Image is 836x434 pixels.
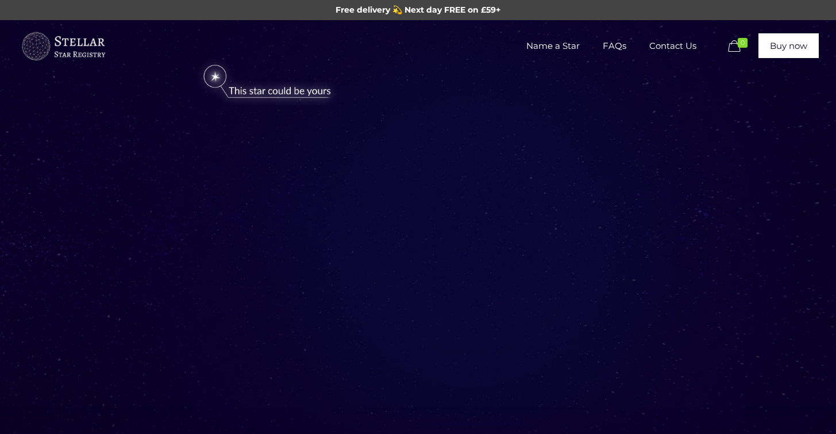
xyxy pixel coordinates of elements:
a: Buy now [758,33,819,58]
img: buyastar-logo-transparent [20,29,106,64]
span: 0 [738,38,748,48]
img: star-could-be-yours.png [188,59,346,105]
span: Name a Star [515,29,591,63]
a: FAQs [591,20,638,72]
a: Contact Us [638,20,708,72]
a: Buy a Star [20,20,106,72]
span: Free delivery 💫 Next day FREE on £59+ [336,5,500,15]
span: FAQs [591,29,638,63]
a: 0 [726,40,753,53]
span: Contact Us [638,29,708,63]
a: Name a Star [515,20,591,72]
